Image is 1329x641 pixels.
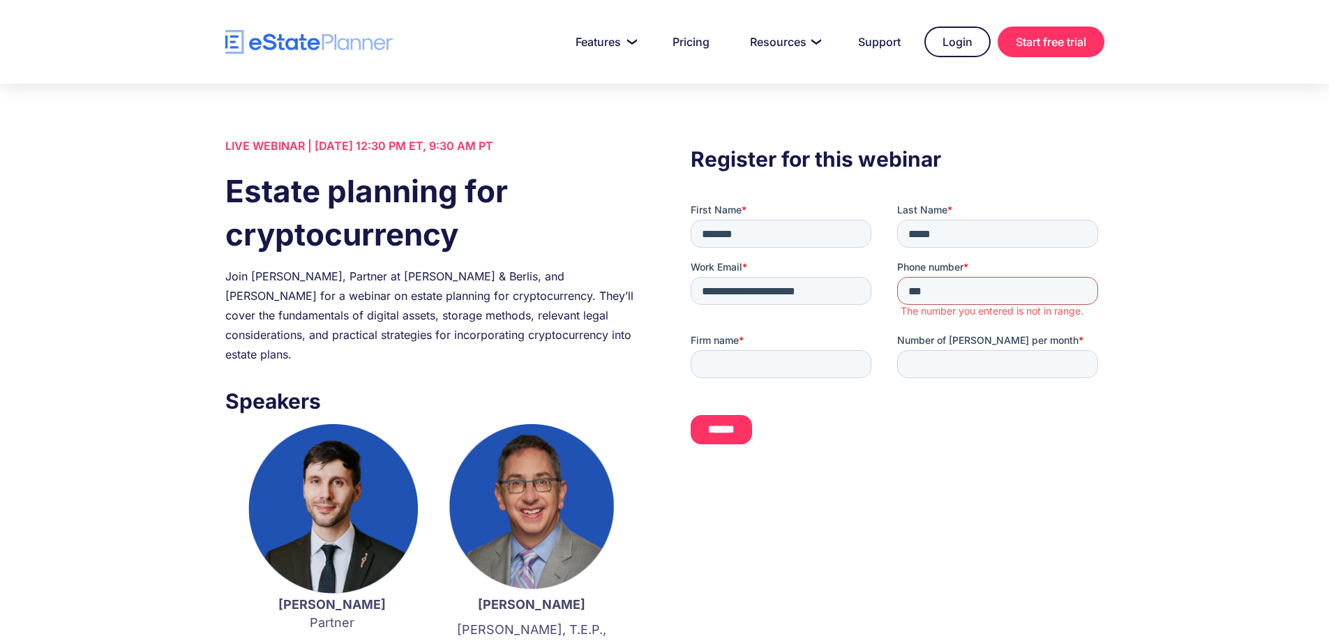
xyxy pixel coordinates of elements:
h3: Register for this webinar [691,143,1104,175]
a: Features [559,28,649,56]
div: Join [PERSON_NAME], Partner at [PERSON_NAME] & Berlis, and [PERSON_NAME] for a webinar on estate ... [225,266,638,364]
strong: [PERSON_NAME] [478,597,585,612]
a: Pricing [656,28,726,56]
div: LIVE WEBINAR | [DATE] 12:30 PM ET, 9:30 AM PT [225,136,638,156]
a: Start free trial [998,27,1104,57]
iframe: Form 0 [691,203,1104,456]
a: Login [924,27,991,57]
a: home [225,30,393,54]
a: Resources [733,28,834,56]
h3: Speakers [225,385,638,417]
p: Partner [246,596,418,632]
a: Support [841,28,917,56]
h1: Estate planning for cryptocurrency [225,169,638,256]
strong: [PERSON_NAME] [278,597,386,612]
